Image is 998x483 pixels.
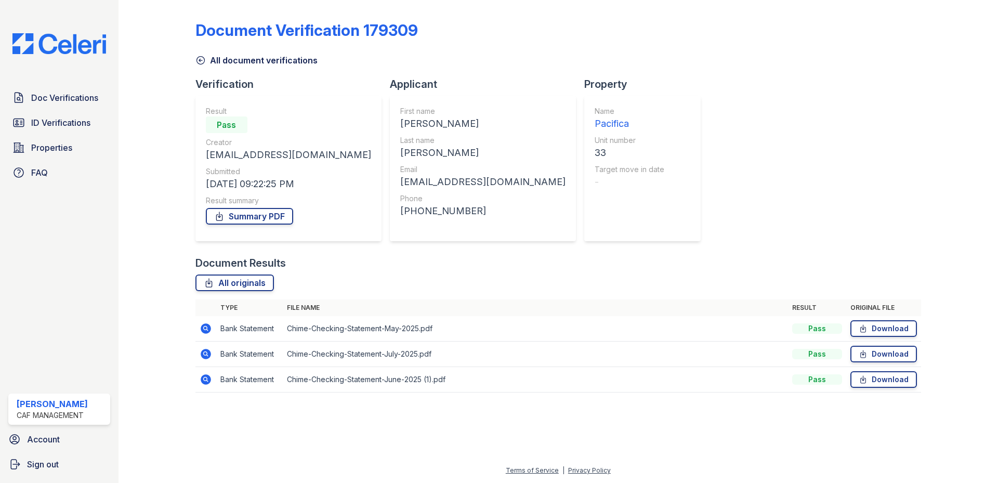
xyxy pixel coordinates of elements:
[400,135,566,146] div: Last name
[506,466,559,474] a: Terms of Service
[850,371,917,388] a: Download
[850,320,917,337] a: Download
[390,77,584,92] div: Applicant
[400,146,566,160] div: [PERSON_NAME]
[4,454,114,475] a: Sign out
[400,175,566,189] div: [EMAIL_ADDRESS][DOMAIN_NAME]
[400,204,566,218] div: [PHONE_NUMBER]
[206,166,371,177] div: Submitted
[4,429,114,450] a: Account
[568,466,611,474] a: Privacy Policy
[595,116,664,131] div: Pacifica
[283,342,788,367] td: Chime-Checking-Statement-July-2025.pdf
[195,256,286,270] div: Document Results
[846,299,921,316] th: Original file
[216,316,283,342] td: Bank Statement
[206,116,247,133] div: Pass
[206,106,371,116] div: Result
[283,316,788,342] td: Chime-Checking-Statement-May-2025.pdf
[206,208,293,225] a: Summary PDF
[31,166,48,179] span: FAQ
[195,77,390,92] div: Verification
[400,106,566,116] div: First name
[792,323,842,334] div: Pass
[17,398,88,410] div: [PERSON_NAME]
[31,141,72,154] span: Properties
[595,164,664,175] div: Target move in date
[595,146,664,160] div: 33
[216,342,283,367] td: Bank Statement
[283,299,788,316] th: File name
[8,162,110,183] a: FAQ
[595,175,664,189] div: -
[8,112,110,133] a: ID Verifications
[400,116,566,131] div: [PERSON_NAME]
[31,92,98,104] span: Doc Verifications
[584,77,709,92] div: Property
[206,195,371,206] div: Result summary
[595,106,664,116] div: Name
[216,367,283,393] td: Bank Statement
[206,148,371,162] div: [EMAIL_ADDRESS][DOMAIN_NAME]
[792,374,842,385] div: Pass
[195,21,418,40] div: Document Verification 179309
[206,177,371,191] div: [DATE] 09:22:25 PM
[27,458,59,471] span: Sign out
[195,54,318,67] a: All document verifications
[27,433,60,446] span: Account
[562,466,564,474] div: |
[4,33,114,54] img: CE_Logo_Blue-a8612792a0a2168367f1c8372b55b34899dd931a85d93a1a3d3e32e68fde9ad4.png
[400,164,566,175] div: Email
[595,106,664,131] a: Name Pacifica
[283,367,788,393] td: Chime-Checking-Statement-June-2025 (1).pdf
[792,349,842,359] div: Pass
[216,299,283,316] th: Type
[400,193,566,204] div: Phone
[595,135,664,146] div: Unit number
[954,441,988,473] iframe: chat widget
[31,116,90,129] span: ID Verifications
[8,137,110,158] a: Properties
[8,87,110,108] a: Doc Verifications
[788,299,846,316] th: Result
[195,275,274,291] a: All originals
[17,410,88,421] div: CAF Management
[850,346,917,362] a: Download
[206,137,371,148] div: Creator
